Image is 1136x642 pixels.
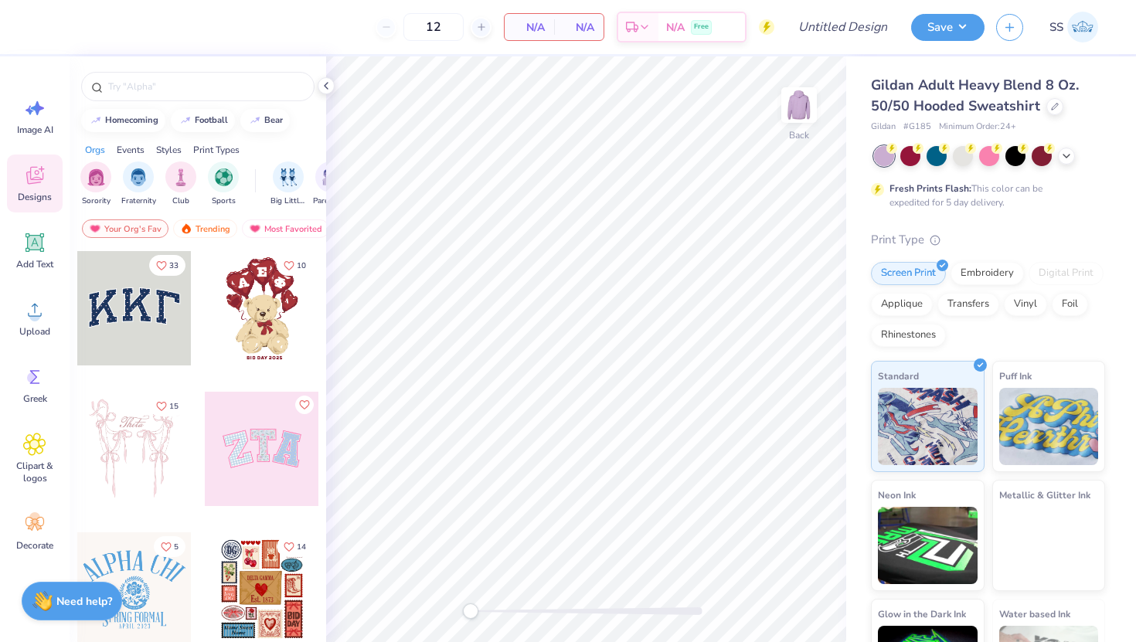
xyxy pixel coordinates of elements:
[313,161,349,207] div: filter for Parent's Weekend
[270,161,306,207] button: filter button
[249,223,261,234] img: most_fav.gif
[89,223,101,234] img: most_fav.gif
[784,90,815,121] img: Back
[172,195,189,207] span: Club
[195,116,228,124] div: football
[878,368,919,384] span: Standard
[878,507,978,584] img: Neon Ink
[117,143,145,157] div: Events
[208,161,239,207] button: filter button
[169,403,179,410] span: 15
[1004,293,1047,316] div: Vinyl
[463,603,478,619] div: Accessibility label
[80,161,111,207] div: filter for Sorority
[999,507,1099,584] img: Metallic & Glitter Ink
[514,19,545,36] span: N/A
[242,219,329,238] div: Most Favorited
[193,143,240,157] div: Print Types
[694,22,709,32] span: Free
[999,487,1090,503] span: Metallic & Glitter Ink
[277,255,313,276] button: Like
[169,262,179,270] span: 33
[871,293,933,316] div: Applique
[786,12,900,42] input: Untitled Design
[871,231,1105,249] div: Print Type
[149,396,185,416] button: Like
[121,161,156,207] button: filter button
[999,368,1032,384] span: Puff Ink
[999,606,1070,622] span: Water based Ink
[1029,262,1104,285] div: Digital Print
[889,182,1080,209] div: This color can be expedited for 5 day delivery.
[937,293,999,316] div: Transfers
[121,161,156,207] div: filter for Fraternity
[878,606,966,622] span: Glow in the Dark Ink
[903,121,931,134] span: # G185
[889,182,971,195] strong: Fresh Prints Flash:
[130,168,147,186] img: Fraternity Image
[121,195,156,207] span: Fraternity
[180,223,192,234] img: trending.gif
[951,262,1024,285] div: Embroidery
[154,536,185,557] button: Like
[871,262,946,285] div: Screen Print
[295,396,314,414] button: Like
[313,161,349,207] button: filter button
[789,128,809,142] div: Back
[666,19,685,36] span: N/A
[173,219,237,238] div: Trending
[23,392,47,405] span: Greek
[16,539,53,552] span: Decorate
[18,191,52,203] span: Designs
[19,325,50,338] span: Upload
[249,116,261,125] img: trend_line.gif
[270,161,306,207] div: filter for Big Little Reveal
[871,324,946,347] div: Rhinestones
[9,460,60,484] span: Clipart & logos
[212,195,236,207] span: Sports
[871,76,1079,115] span: Gildan Adult Heavy Blend 8 Oz. 50/50 Hooded Sweatshirt
[90,116,102,125] img: trend_line.gif
[215,168,233,186] img: Sports Image
[82,195,111,207] span: Sorority
[172,168,189,186] img: Club Image
[297,543,306,551] span: 14
[85,143,105,157] div: Orgs
[156,143,182,157] div: Styles
[313,195,349,207] span: Parent's Weekend
[270,195,306,207] span: Big Little Reveal
[165,161,196,207] div: filter for Club
[17,124,53,136] span: Image AI
[80,161,111,207] button: filter button
[56,594,112,609] strong: Need help?
[939,121,1016,134] span: Minimum Order: 24 +
[403,13,464,41] input: – –
[297,262,306,270] span: 10
[999,388,1099,465] img: Puff Ink
[871,121,896,134] span: Gildan
[165,161,196,207] button: filter button
[105,116,158,124] div: homecoming
[878,487,916,503] span: Neon Ink
[264,116,283,124] div: bear
[1042,12,1105,42] a: SS
[280,168,297,186] img: Big Little Reveal Image
[563,19,594,36] span: N/A
[322,168,340,186] img: Parent's Weekend Image
[1067,12,1098,42] img: Sami Simokaitis
[107,79,304,94] input: Try "Alpha"
[240,109,290,132] button: bear
[277,536,313,557] button: Like
[911,14,985,41] button: Save
[174,543,179,551] span: 5
[16,258,53,270] span: Add Text
[179,116,192,125] img: trend_line.gif
[149,255,185,276] button: Like
[87,168,105,186] img: Sorority Image
[878,388,978,465] img: Standard
[1049,19,1063,36] span: SS
[171,109,235,132] button: football
[208,161,239,207] div: filter for Sports
[1052,293,1088,316] div: Foil
[82,219,168,238] div: Your Org's Fav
